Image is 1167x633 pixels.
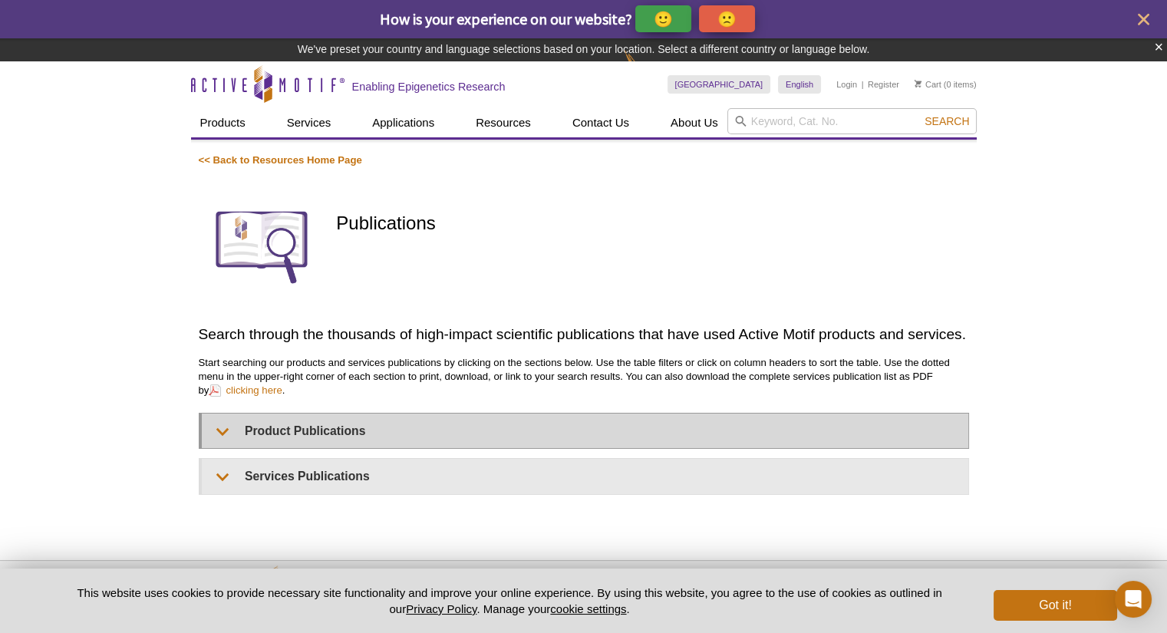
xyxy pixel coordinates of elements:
[199,154,362,166] a: << Back to Resources Home Page
[778,75,821,94] a: English
[994,590,1116,621] button: Got it!
[466,108,540,137] a: Resources
[1134,10,1153,29] button: close
[915,75,977,94] li: (0 items)
[202,414,968,448] summary: Product Publications
[868,79,899,90] a: Register
[336,213,968,236] h1: Publications
[199,356,969,397] p: Start searching our products and services publications by clicking on the sections below. Use the...
[380,9,632,28] span: How is your experience on our website?
[915,79,941,90] a: Cart
[1154,38,1163,56] button: ×
[717,9,737,28] p: 🙁
[202,459,968,493] summary: Services Publications
[862,75,864,94] li: |
[363,108,443,137] a: Applications
[278,108,341,137] a: Services
[925,115,969,127] span: Search
[668,75,771,94] a: [GEOGRAPHIC_DATA]
[209,383,282,397] a: clicking here
[550,602,626,615] button: cookie settings
[920,114,974,128] button: Search
[191,108,255,137] a: Products
[836,79,857,90] a: Login
[1115,581,1152,618] div: Open Intercom Messenger
[406,602,476,615] a: Privacy Policy
[915,80,921,87] img: Your Cart
[199,183,325,309] img: Publications
[661,108,727,137] a: About Us
[563,108,638,137] a: Contact Us
[199,324,969,345] h2: Search through the thousands of high-impact scientific publications that have used Active Motif p...
[191,561,368,623] img: Active Motif,
[625,50,665,86] img: Change Here
[352,80,506,94] h2: Enabling Epigenetics Research
[654,9,673,28] p: 🙂
[51,585,969,617] p: This website uses cookies to provide necessary site functionality and improve your online experie...
[727,108,977,134] input: Keyword, Cat. No.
